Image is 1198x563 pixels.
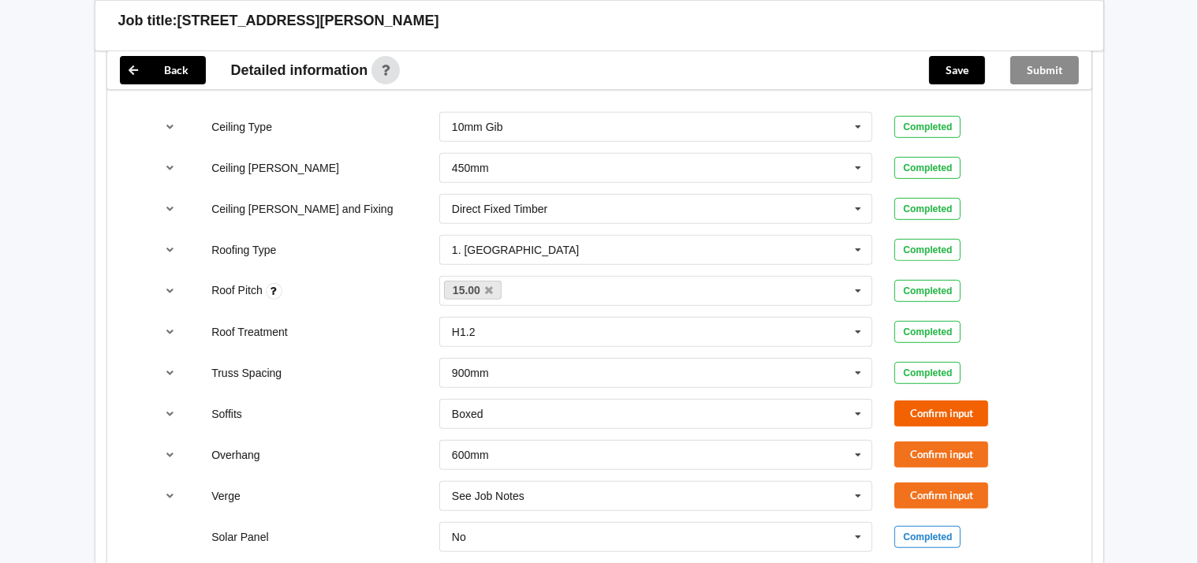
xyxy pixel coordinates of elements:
button: reference-toggle [155,482,185,510]
div: Completed [894,526,961,548]
div: Direct Fixed Timber [452,203,547,214]
div: Completed [894,362,961,384]
div: No [452,531,466,542]
div: 450mm [452,162,489,173]
div: 10mm Gib [452,121,503,132]
div: Completed [894,116,961,138]
h3: Job title: [118,12,177,30]
button: reference-toggle [155,441,185,469]
label: Truss Spacing [211,367,282,379]
label: Roof Pitch [211,284,265,296]
h3: [STREET_ADDRESS][PERSON_NAME] [177,12,439,30]
button: reference-toggle [155,236,185,264]
div: Completed [894,280,961,302]
div: Completed [894,239,961,261]
button: reference-toggle [155,318,185,346]
label: Soffits [211,408,242,420]
button: reference-toggle [155,154,185,182]
span: Detailed information [231,63,368,77]
button: reference-toggle [155,400,185,428]
div: Completed [894,321,961,343]
button: Confirm input [894,401,988,427]
label: Roofing Type [211,244,276,256]
div: 900mm [452,367,489,378]
button: Save [929,56,985,84]
div: 600mm [452,449,489,460]
button: reference-toggle [155,359,185,387]
button: Confirm input [894,442,988,468]
a: 15.00 [444,281,502,300]
div: 1. [GEOGRAPHIC_DATA] [452,244,579,255]
div: Completed [894,157,961,179]
div: H1.2 [452,326,476,337]
label: Verge [211,490,241,502]
button: reference-toggle [155,277,185,305]
label: Ceiling [PERSON_NAME] [211,162,339,174]
label: Ceiling [PERSON_NAME] and Fixing [211,203,393,215]
button: reference-toggle [155,113,185,141]
div: Completed [894,198,961,220]
button: Back [120,56,206,84]
div: Boxed [452,408,483,419]
div: See Job Notes [452,490,524,501]
label: Overhang [211,449,259,461]
button: Confirm input [894,483,988,509]
label: Ceiling Type [211,121,272,133]
button: reference-toggle [155,195,185,223]
label: Solar Panel [211,531,268,543]
label: Roof Treatment [211,326,288,338]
